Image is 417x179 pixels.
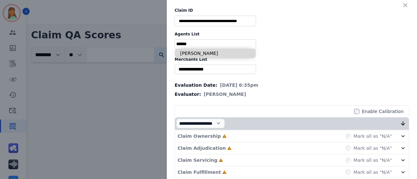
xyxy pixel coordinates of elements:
[175,82,409,88] div: Evaluation Date:
[353,157,392,163] label: Mark all as "N/A"
[175,8,409,13] label: Claim ID
[178,169,221,175] p: Claim Fulfillment
[353,145,392,151] label: Mark all as "N/A"
[353,133,392,139] label: Mark all as "N/A"
[178,133,221,139] p: Claim Ownership
[362,108,404,115] label: Enable Calibration
[176,41,254,47] ul: selected options
[175,32,409,37] label: Agents List
[220,82,258,88] span: [DATE] 6:35pm
[176,66,254,73] ul: selected options
[353,169,392,175] label: Mark all as "N/A"
[178,157,217,163] p: Claim Servicing
[175,91,409,97] div: Evaluator:
[175,49,256,58] li: [PERSON_NAME]
[178,145,226,151] p: Claim Adjudication
[175,57,409,62] label: Merchants List
[204,91,246,97] span: [PERSON_NAME]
